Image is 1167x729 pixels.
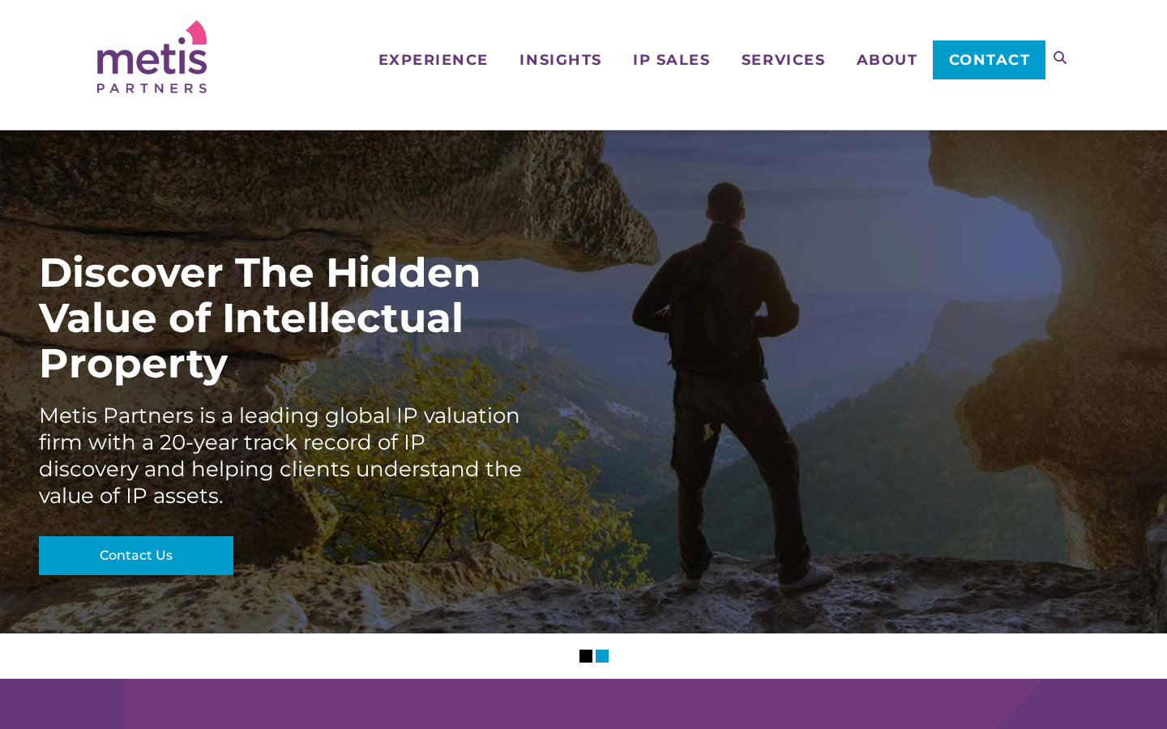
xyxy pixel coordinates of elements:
[633,53,710,67] span: IP Sales
[519,53,601,67] span: Insights
[742,53,825,67] span: Services
[579,650,592,663] li: Slider Page 1
[97,20,207,93] img: Metis Partners
[39,250,525,386] div: Discover The Hidden Value of Intellectual Property
[857,53,918,67] span: About
[596,650,609,663] li: Slider Page 2
[378,53,489,67] span: Experience
[39,536,233,575] a: Contact Us
[933,40,1045,79] a: Contact
[949,53,1031,67] span: Contact
[39,403,525,509] div: Metis Partners is a leading global IP valuation firm with a 20-year track record of IP discovery ...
